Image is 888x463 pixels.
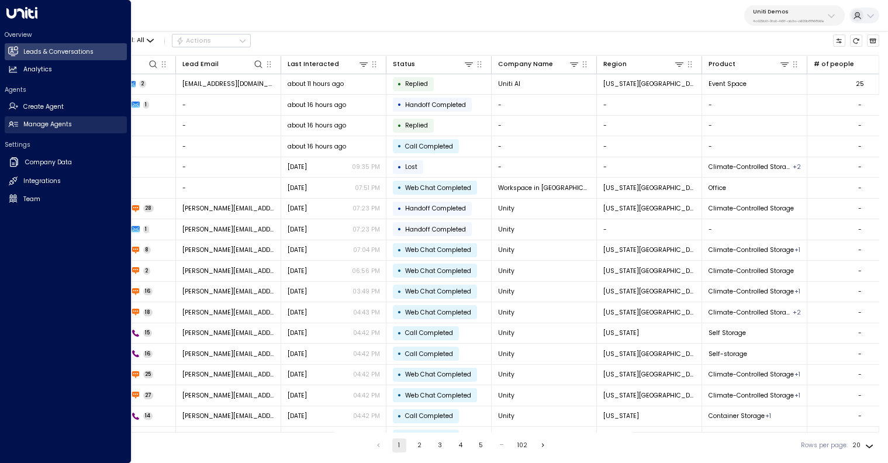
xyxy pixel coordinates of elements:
span: New York City [603,246,696,254]
span: Climate-Controlled Storage [709,267,794,275]
span: Lost [405,163,417,171]
div: • [398,180,402,195]
span: francesco.decamilli@gmail.com [182,225,275,234]
div: - [858,308,862,317]
span: Handoff Completed [405,225,466,234]
h2: Manage Agents [23,120,72,129]
p: 07:51 PM [355,184,380,192]
button: Archived Leads [867,34,880,47]
div: • [398,77,402,92]
span: Workspace in nyc [498,184,590,192]
label: Rows per page: [801,441,848,450]
button: Uniti Demos4c025b01-9fa0-46ff-ab3a-a620b886896e [744,5,845,26]
span: Oct 08, 2025 [288,412,307,420]
span: Handoff Completed [405,101,466,109]
button: Go to page 4 [454,438,468,452]
div: Status [393,59,415,70]
span: 2 [139,80,147,88]
div: - [858,350,862,358]
span: New York City [603,267,696,275]
h2: Integrations [23,177,61,186]
td: - [176,157,281,178]
div: • [398,118,402,133]
div: Status [393,58,475,70]
td: - [492,136,597,157]
h2: Agents [5,85,127,94]
div: Company Name [498,58,580,70]
div: Region [603,58,685,70]
div: Last Interacted [288,58,369,70]
td: - [702,95,807,115]
td: - [702,136,807,157]
td: - [597,136,702,157]
div: Last Interacted [288,59,339,70]
button: page 1 [392,438,406,452]
span: Web Chat Completed [405,308,471,317]
td: - [597,157,702,178]
div: • [398,201,402,216]
p: 04:42 PM [353,329,380,337]
div: • [398,243,402,258]
td: - [597,95,702,115]
span: about 16 hours ago [288,142,346,151]
div: • [398,263,402,278]
div: - [858,163,862,171]
span: 15 [143,329,153,337]
a: Create Agent [5,98,127,115]
span: francesco.decamilli@gmail.com [182,246,275,254]
span: Oct 08, 2025 [288,329,307,337]
div: • [398,429,402,444]
span: Self-storage [709,350,747,358]
span: Web Chat Completed [405,370,471,379]
span: 1 [143,101,150,109]
span: francesco.decamilli@gmail.com [182,350,275,358]
td: - [176,178,281,198]
a: Integrations [5,173,127,190]
div: Company Name [498,59,553,70]
span: Unity [498,329,514,337]
td: - [492,116,597,136]
button: Go to page 2 [413,438,427,452]
div: - [858,142,862,151]
span: Oct 08, 2025 [288,391,307,400]
span: Oct 08, 2025 [288,370,307,379]
div: Container Storage,Self Storage [793,163,801,171]
span: Uniti AI [498,80,520,88]
a: Team [5,191,127,208]
td: - [176,95,281,115]
span: Web Chat Completed [405,246,471,254]
span: Call Completed [405,350,453,358]
h2: Settings [5,140,127,149]
div: - [858,391,862,400]
nav: pagination navigation [371,438,551,452]
td: - [702,219,807,240]
p: 4c025b01-9fa0-46ff-ab3a-a620b886896e [753,19,824,23]
td: - [702,116,807,136]
div: # of people [814,59,854,70]
span: New York City [603,287,696,296]
p: 06:56 PM [352,267,380,275]
span: Climate-Controlled Storage [709,246,794,254]
span: 25 [143,371,154,378]
div: 20 [852,438,876,452]
span: New York City [603,204,696,213]
span: Oct 08, 2025 [288,308,307,317]
span: 2 [143,267,151,275]
td: - [492,157,597,178]
div: - [858,225,862,234]
a: Company Data [5,153,127,172]
h2: Analytics [23,65,52,74]
div: • [398,97,402,112]
span: about 16 hours ago [288,101,346,109]
span: francesco.decamilli@gmail.com [182,370,275,379]
span: New York City [603,350,696,358]
div: Region [603,59,627,70]
span: Climate-Controlled Storage [709,308,792,317]
span: Oct 08, 2025 [288,350,307,358]
div: 25 [856,80,864,88]
span: Web Chat Completed [405,391,471,400]
span: Climate-Controlled Storage [709,391,794,400]
span: rayan.habbab@gmail.com [182,80,275,88]
span: New York City [603,80,696,88]
div: • [398,139,402,154]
